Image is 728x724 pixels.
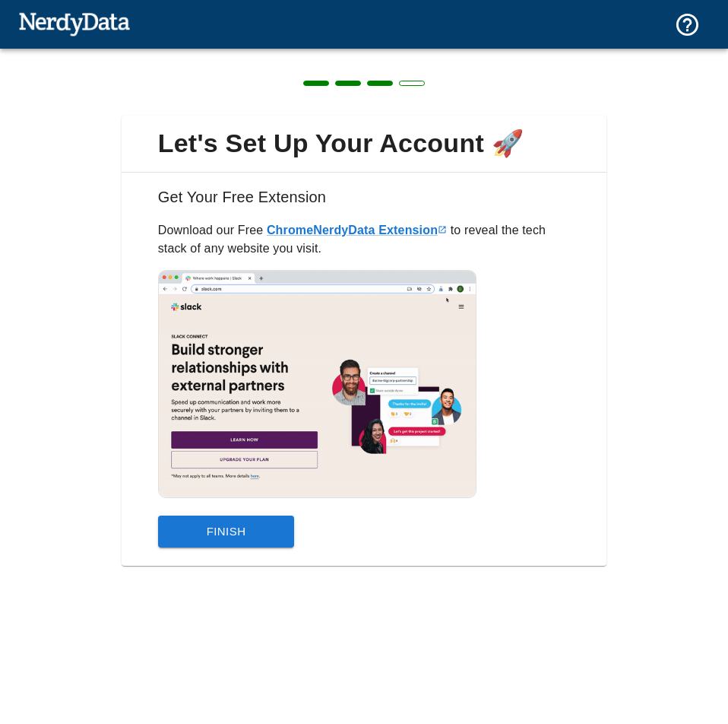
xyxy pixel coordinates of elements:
[134,185,595,221] h6: Get Your Free Extension
[18,8,130,39] img: NerdyData.com
[158,516,295,548] button: Finish
[267,224,447,237] a: ChromeNerdyData Extension
[158,221,571,258] p: Download our Free to reveal the tech stack of any website you visit.
[134,128,595,160] span: Let's Set Up Your Account 🚀
[665,2,710,47] button: Support and Documentation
